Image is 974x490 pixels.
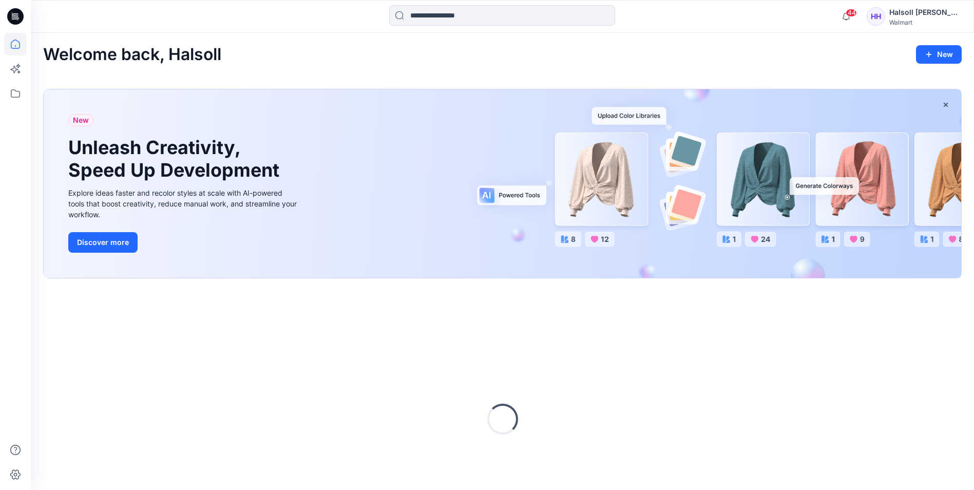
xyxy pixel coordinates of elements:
span: New [73,114,89,126]
button: Discover more [68,232,138,253]
div: Halsoll [PERSON_NAME] Girls Design Team [889,6,961,18]
span: 44 [846,9,857,17]
div: Explore ideas faster and recolor styles at scale with AI-powered tools that boost creativity, red... [68,187,299,220]
div: HH [867,7,885,26]
div: Walmart [889,18,961,26]
button: New [916,45,962,64]
a: Discover more [68,232,299,253]
h1: Unleash Creativity, Speed Up Development [68,137,284,181]
h2: Welcome back, Halsoll [43,45,221,64]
